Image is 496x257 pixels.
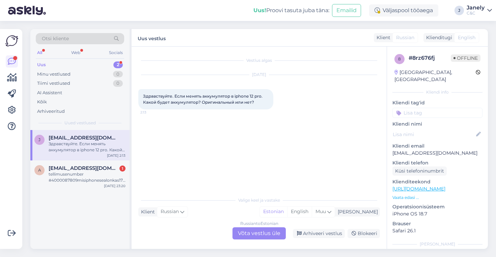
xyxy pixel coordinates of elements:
span: Otsi kliente [42,35,69,42]
p: Klienditeekond [392,178,483,185]
div: Klient [138,208,155,215]
span: 8 [398,56,401,61]
label: Uus vestlus [138,33,166,42]
div: tellimusenumber #4000087809misiphonesealonkas17pro või promax? [49,171,126,183]
span: Offline [451,54,480,62]
div: English [287,207,312,217]
div: C&C [467,10,485,16]
b: Uus! [253,7,266,14]
div: 2 [113,61,123,68]
div: Blokeeri [348,229,380,238]
div: Kliendi info [392,89,483,95]
p: Kliendi tag'id [392,99,483,106]
div: [PERSON_NAME] [392,241,483,247]
div: 1 [119,165,126,172]
div: Küsi telefoninumbrit [392,166,447,176]
button: Emailid [332,4,361,17]
span: Uued vestlused [64,120,96,126]
img: Askly Logo [5,34,18,47]
div: Здравствуйте. Если менять аккумулятор в iphone 12 pro. Какой будет аккумулятор? Оригинальный или ... [49,141,126,153]
div: Arhiveeri vestlus [293,229,345,238]
div: Socials [108,48,124,57]
div: All [36,48,44,57]
div: Võta vestlus üle [232,227,286,239]
div: Arhiveeritud [37,108,65,115]
p: Kliendi email [392,143,483,150]
span: Russian [396,34,414,41]
span: Russian [161,208,179,215]
p: Kliendi nimi [392,121,483,128]
div: [DATE] [138,72,380,78]
p: [EMAIL_ADDRESS][DOMAIN_NAME] [392,150,483,157]
div: AI Assistent [37,89,62,96]
div: Valige keel ja vastake [138,197,380,203]
a: JanelyC&C [467,5,492,16]
div: J [454,6,464,15]
div: Klient [374,34,390,41]
div: 0 [113,80,123,87]
div: Uus [37,61,46,68]
p: iPhone OS 18.7 [392,210,483,217]
div: Estonian [260,207,287,217]
div: [DATE] 23:20 [104,183,126,188]
div: [PERSON_NAME] [335,208,378,215]
div: Proovi tasuta juba täna: [253,6,329,15]
p: Vaata edasi ... [392,195,483,201]
div: Russian to Estonian [240,221,278,227]
input: Lisa tag [392,108,483,118]
span: A [38,168,41,173]
span: English [458,34,475,41]
div: [DATE] 2:13 [107,153,126,158]
a: [URL][DOMAIN_NAME] [392,186,445,192]
p: Kliendi telefon [392,159,483,166]
span: 2:13 [140,110,166,115]
div: Kõik [37,99,47,105]
input: Lisa nimi [393,131,475,138]
p: Operatsioonisüsteem [392,203,483,210]
span: Muu [315,208,326,214]
p: Brauser [392,220,483,227]
div: Vestlus algas [138,57,380,63]
p: Safari 26.1 [392,227,483,234]
span: J [38,137,40,142]
span: Jblmorgan69@gmail.com [49,135,119,141]
div: Väljaspool tööaega [369,4,438,17]
span: Здравствуйте. Если менять аккумулятор в iphone 12 pro. Какой будет аккумулятор? Оригинальный или ... [143,94,264,105]
div: Klienditugi [423,34,452,41]
div: Tiimi vestlused [37,80,70,87]
div: Janely [467,5,485,10]
div: [GEOGRAPHIC_DATA], [GEOGRAPHIC_DATA] [394,69,476,83]
div: Minu vestlused [37,71,71,78]
div: 0 [113,71,123,78]
div: # 8rz676fj [409,54,451,62]
span: A.maksimtsuk@gmail.com [49,165,119,171]
div: Web [70,48,82,57]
